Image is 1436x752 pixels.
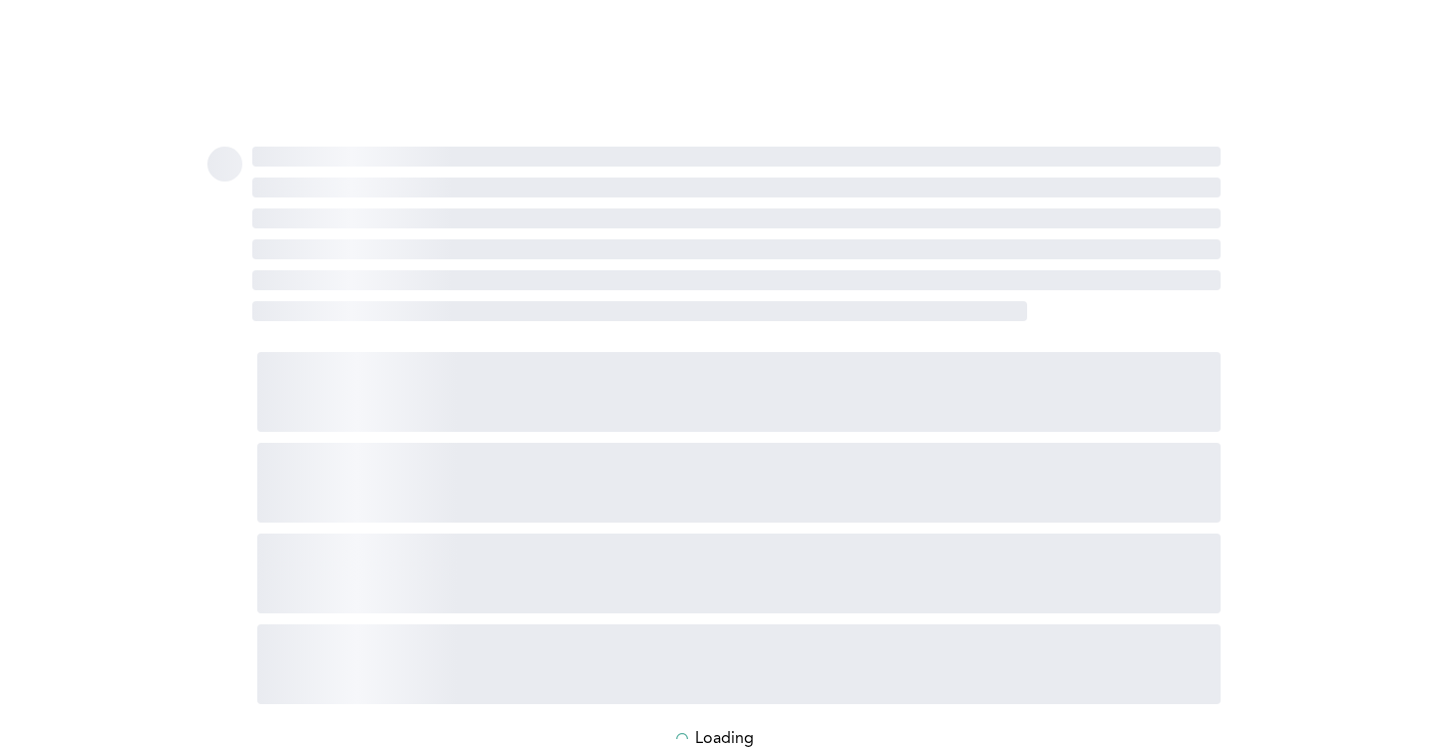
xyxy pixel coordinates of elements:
[252,147,1221,167] span: ‌
[257,352,1221,432] span: ‌
[257,624,1221,704] span: ‌
[252,178,1221,197] span: ‌
[252,239,1221,259] span: ‌
[252,208,1221,228] span: ‌
[252,301,1027,321] span: ‌
[257,534,1221,613] span: ‌
[207,147,242,182] span: ‌
[695,730,754,748] p: Loading
[252,270,1221,290] span: ‌
[257,443,1221,523] span: ‌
